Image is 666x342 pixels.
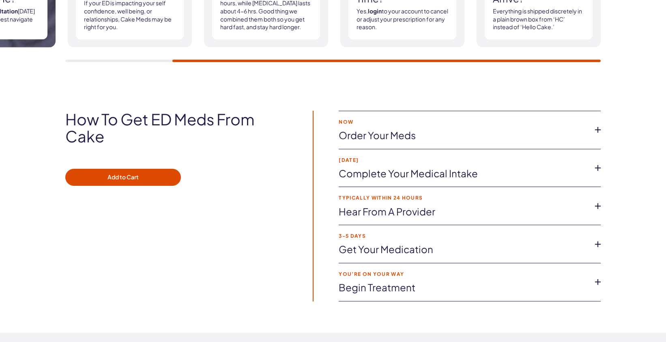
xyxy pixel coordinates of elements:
[339,195,588,200] strong: Typically within 24 hours
[339,167,588,181] a: Complete Your Medical Intake
[339,243,588,256] a: Get your medication
[339,119,588,125] strong: Now
[368,7,382,15] a: login
[493,7,584,31] p: Everything is shipped discretely in a plain brown box from ‘HC’ instead of ‘Hello Cake.’
[339,157,588,163] strong: [DATE]
[65,169,181,186] button: Add to Cart
[339,271,588,277] strong: You’re on your way
[357,7,448,31] p: Yes, to your account to cancel or adjust your prescription for any reason.
[65,111,290,145] h2: How to get ED Meds from Cake
[339,233,588,239] strong: 3-5 days
[339,281,588,295] a: Begin treatment
[339,129,588,142] a: Order your meds
[339,205,588,219] a: Hear from a provider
